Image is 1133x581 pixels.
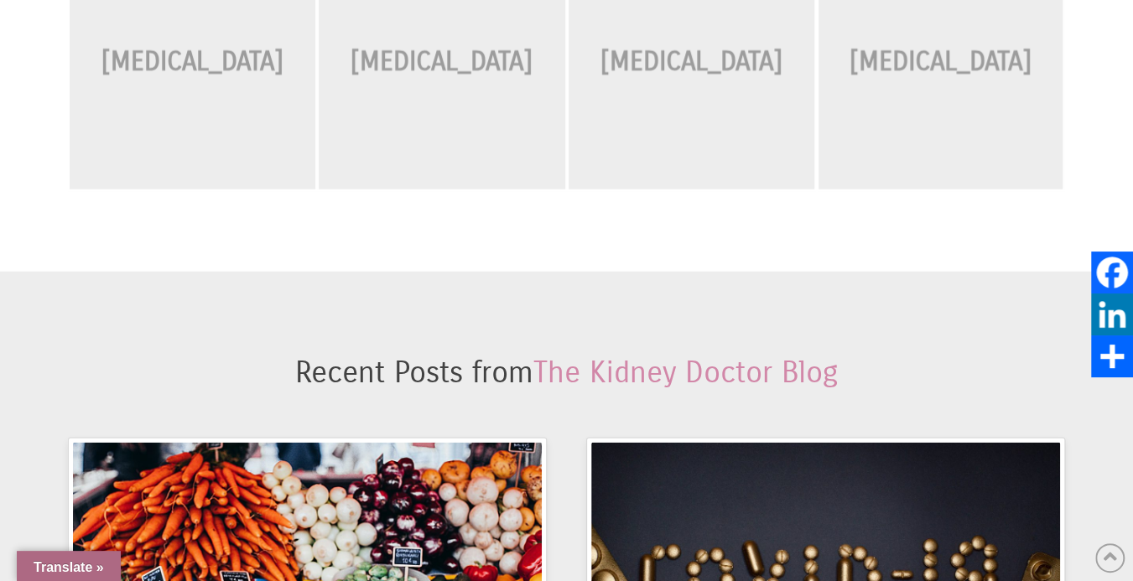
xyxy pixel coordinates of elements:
a: LinkedIn [1091,293,1133,335]
a: The Kidney Doctor Blog [533,355,838,391]
b: [MEDICAL_DATA] [850,46,1032,78]
b: [MEDICAL_DATA] [600,46,782,78]
a: Back to Top [1095,543,1125,573]
span: Translate » [34,560,104,574]
a: Facebook [1091,252,1133,293]
b: [MEDICAL_DATA] [101,46,283,78]
p: Recent Posts from [68,347,1065,398]
b: [MEDICAL_DATA] [351,46,533,78]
